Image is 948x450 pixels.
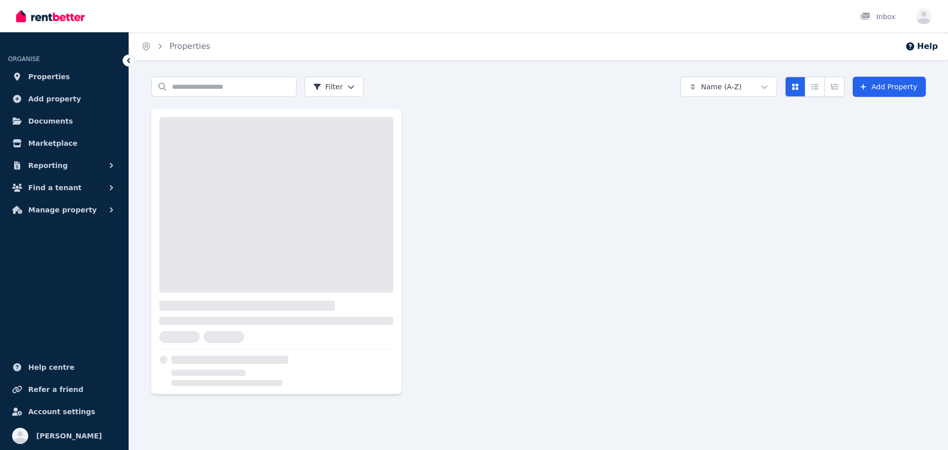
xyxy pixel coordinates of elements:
span: Account settings [28,406,95,418]
button: Manage property [8,200,121,220]
span: Help centre [28,361,75,373]
button: Expanded list view [824,77,845,97]
button: Filter [305,77,364,97]
div: View options [785,77,845,97]
div: Inbox [860,12,896,22]
span: Find a tenant [28,182,82,194]
span: Refer a friend [28,383,83,396]
button: Card view [785,77,805,97]
span: Filter [313,82,343,92]
button: Name (A-Z) [680,77,777,97]
img: RentBetter [16,9,85,24]
a: Properties [169,41,210,51]
button: Help [905,40,938,52]
span: Reporting [28,159,68,172]
a: Help centre [8,357,121,377]
a: Add property [8,89,121,109]
a: Properties [8,67,121,87]
span: Name (A-Z) [701,82,742,92]
span: Add property [28,93,81,105]
a: Marketplace [8,133,121,153]
span: ORGANISE [8,55,40,63]
a: Add Property [853,77,926,97]
span: Properties [28,71,70,83]
button: Compact list view [805,77,825,97]
a: Refer a friend [8,379,121,400]
span: Manage property [28,204,97,216]
a: Documents [8,111,121,131]
span: [PERSON_NAME] [36,430,102,442]
nav: Breadcrumb [129,32,222,61]
span: Marketplace [28,137,77,149]
a: Account settings [8,402,121,422]
span: Documents [28,115,73,127]
button: Reporting [8,155,121,176]
button: Find a tenant [8,178,121,198]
